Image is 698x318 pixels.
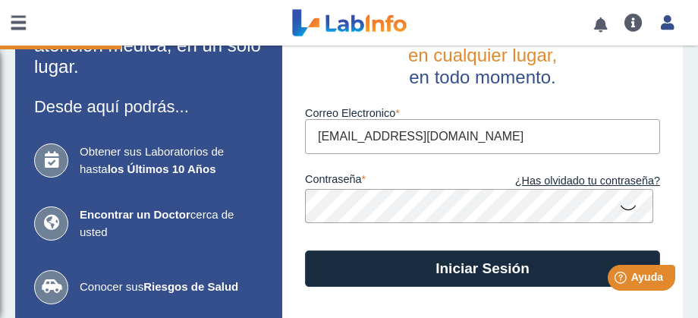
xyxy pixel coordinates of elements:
[108,162,216,175] b: los Últimos 10 Años
[305,173,483,190] label: contraseña
[305,250,660,287] button: Iniciar Sesión
[408,45,557,65] span: en cualquier lugar,
[563,259,681,301] iframe: Help widget launcher
[80,279,263,296] span: Conocer sus
[483,173,660,190] a: ¿Has olvidado tu contraseña?
[80,208,190,221] b: Encontrar un Doctor
[80,206,263,241] span: cerca de usted
[305,107,660,119] label: Correo Electronico
[34,97,263,116] h3: Desde aquí podrás...
[80,143,263,178] span: Obtener sus Laboratorios de hasta
[143,280,238,293] b: Riesgos de Salud
[409,67,555,87] span: en todo momento.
